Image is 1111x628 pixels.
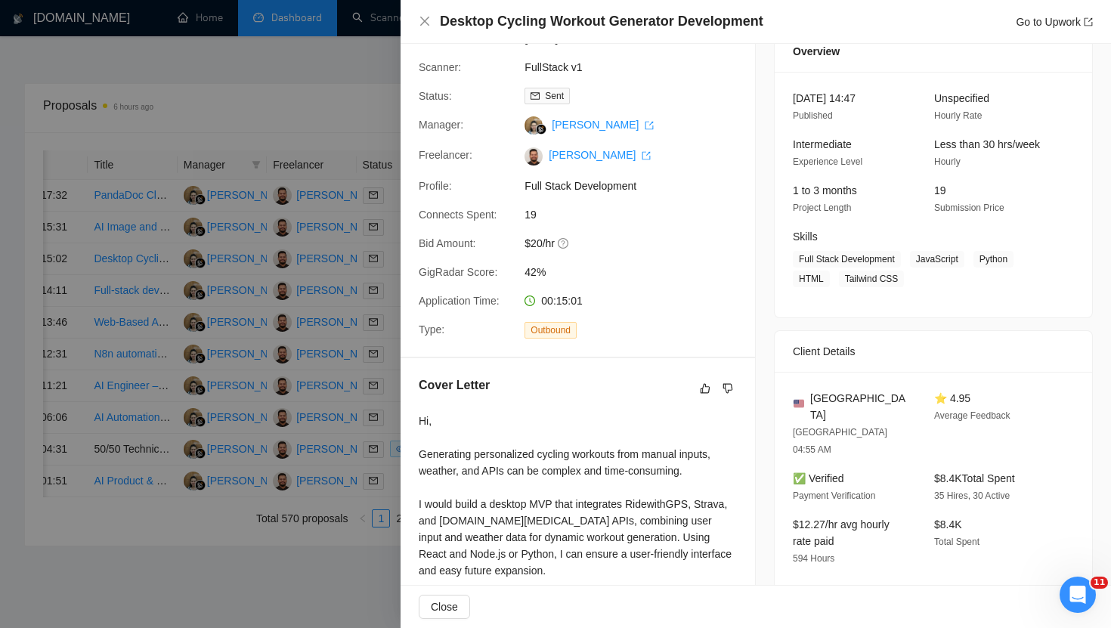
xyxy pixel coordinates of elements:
span: 35 Hires, 30 Active [934,490,1010,501]
div: 👑 Laziza AI - Job Pre-Qualification [22,425,280,453]
span: Full Stack Development [525,178,751,194]
span: Hourly [934,156,961,167]
span: 1 to 3 months [793,184,857,196]
img: c1G6oFvQWOK_rGeOIegVZUbDQsuYj_xB4b-sGzW8-UrWMS8Fcgd0TEwtWxuU7AZ-gB [525,147,543,166]
div: Sardor AI Prompt Library [22,453,280,481]
img: logo [30,29,54,53]
span: Total Spent [934,537,979,547]
span: Intermediate [793,138,852,150]
img: Profile image for Iryna [219,24,249,54]
span: Hourly Rate [934,110,982,121]
span: ✅ Verified [793,472,844,484]
span: clock-circle [525,295,535,306]
a: Go to Upworkexport [1016,16,1093,28]
span: 42% [525,264,751,280]
div: 👑 Laziza AI - Job Pre-Qualification [31,431,253,447]
div: Client Details [793,331,1074,372]
span: mail [531,91,540,101]
span: Status: [419,90,452,102]
img: Profile image for Dima [190,24,221,54]
span: Less than 30 hrs/week [934,138,1040,150]
span: 00:15:01 [541,295,583,307]
img: gigradar-bm.png [536,124,546,135]
span: Skills [793,230,818,243]
span: $20/hr [525,235,751,252]
span: Home [33,509,67,520]
div: Send us a messageWe typically reply in under a minute [15,229,287,286]
div: 🔠 GigRadar Search Syntax: Query Operators for Optimized Job Searches [22,381,280,425]
button: Search for help [22,301,280,331]
span: Python [973,251,1014,268]
span: export [645,121,654,130]
a: [PERSON_NAME] export [549,149,651,161]
span: $8.4K [934,518,962,531]
button: Messages [101,472,201,532]
span: JavaScript [910,251,964,268]
span: Type: [419,323,444,336]
div: ✅ How To: Connect your agency to [DOMAIN_NAME] [22,337,280,381]
span: Payment Verification [793,490,875,501]
span: dislike [723,382,733,394]
span: Submission Price [934,203,1004,213]
span: Tailwind CSS [839,271,905,287]
span: Bid Amount: [419,237,476,249]
button: Close [419,15,431,28]
span: $12.27/hr avg hourly rate paid [793,518,890,547]
div: We typically reply in under a minute [31,258,252,274]
span: Connects Spent: [419,209,497,221]
img: Profile image for Nazar [162,24,192,54]
span: Manager: [419,119,463,131]
span: 19 [934,184,946,196]
span: Published [793,110,833,121]
span: Scanner: [419,61,461,73]
p: Hi [PERSON_NAME][EMAIL_ADDRESS][DOMAIN_NAME] 👋 [30,107,272,184]
img: 🇺🇸 [794,398,804,409]
div: Close [260,24,287,51]
button: like [696,379,714,398]
span: Experience Level [793,156,862,167]
span: [GEOGRAPHIC_DATA] 04:55 AM [793,427,887,455]
span: Application Time: [419,295,500,307]
span: $8.4K Total Spent [934,472,1015,484]
span: GigRadar Score: [419,266,497,278]
span: Search for help [31,308,122,324]
span: Help [240,509,264,520]
span: Sent [545,91,564,101]
div: Sardor AI Prompt Library [31,459,253,475]
h4: Desktop Cycling Workout Generator Development [440,12,763,31]
div: ✅ How To: Connect your agency to [DOMAIN_NAME] [31,343,253,375]
div: 🔠 GigRadar Search Syntax: Query Operators for Optimized Job Searches [31,387,253,419]
span: Messages [125,509,178,520]
span: Freelancer: [419,149,472,161]
button: Help [202,472,302,532]
h5: Cover Letter [419,376,490,394]
span: export [1084,17,1093,26]
span: Outbound [525,322,577,339]
span: ⭐ 4.95 [934,392,970,404]
span: Full Stack Development [793,251,901,268]
span: [GEOGRAPHIC_DATA] [810,390,910,423]
span: question-circle [558,237,570,249]
span: Unspecified [934,92,989,104]
span: 19 [525,206,751,223]
span: close [419,15,431,27]
a: [PERSON_NAME] export [552,119,654,131]
span: 594 Hours [793,553,834,564]
a: FullStack v1 [525,61,582,73]
span: HTML [793,271,830,287]
span: Average Feedback [934,410,1010,421]
div: Send us a message [31,242,252,258]
button: Close [419,595,470,619]
span: Close [431,599,458,615]
button: dislike [719,379,737,398]
span: Profile: [419,180,452,192]
span: [DATE] 14:47 [793,92,856,104]
span: Overview [793,43,840,60]
iframe: To enrich screen reader interactions, please activate Accessibility in Grammarly extension settings [1060,577,1096,613]
span: Project Length [793,203,851,213]
span: export [642,151,651,160]
span: 11 [1091,577,1108,589]
p: How can we help? [30,184,272,210]
span: like [700,382,710,394]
